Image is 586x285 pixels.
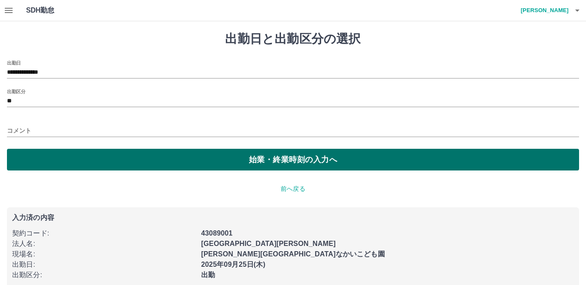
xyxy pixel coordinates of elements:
p: 出勤区分 : [12,270,196,280]
p: 法人名 : [12,239,196,249]
h1: 出勤日と出勤区分の選択 [7,32,579,46]
label: 出勤日 [7,59,21,66]
p: 入力済の内容 [12,214,574,221]
b: 2025年09月25日(木) [201,261,265,268]
p: 出勤日 : [12,259,196,270]
p: 現場名 : [12,249,196,259]
p: 契約コード : [12,228,196,239]
label: 出勤区分 [7,88,25,95]
b: 出勤 [201,271,215,278]
p: 前へ戻る [7,184,579,193]
b: 43089001 [201,229,232,237]
b: [GEOGRAPHIC_DATA][PERSON_NAME] [201,240,336,247]
button: 始業・終業時刻の入力へ [7,149,579,170]
b: [PERSON_NAME][GEOGRAPHIC_DATA]なかいこども園 [201,250,385,258]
